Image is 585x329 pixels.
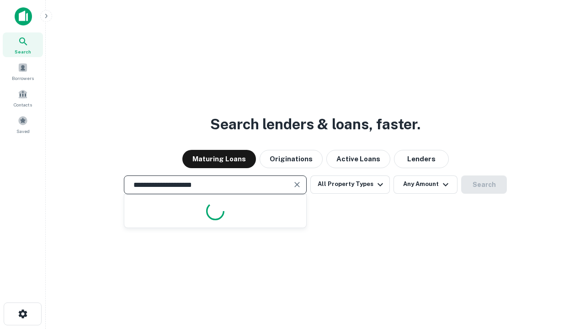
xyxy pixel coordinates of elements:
[291,178,303,191] button: Clear
[3,59,43,84] a: Borrowers
[394,150,449,168] button: Lenders
[394,175,457,194] button: Any Amount
[326,150,390,168] button: Active Loans
[210,113,420,135] h3: Search lenders & loans, faster.
[3,85,43,110] a: Contacts
[182,150,256,168] button: Maturing Loans
[16,127,30,135] span: Saved
[15,7,32,26] img: capitalize-icon.png
[3,32,43,57] a: Search
[14,101,32,108] span: Contacts
[260,150,323,168] button: Originations
[15,48,31,55] span: Search
[3,112,43,137] a: Saved
[12,74,34,82] span: Borrowers
[310,175,390,194] button: All Property Types
[539,256,585,300] iframe: Chat Widget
